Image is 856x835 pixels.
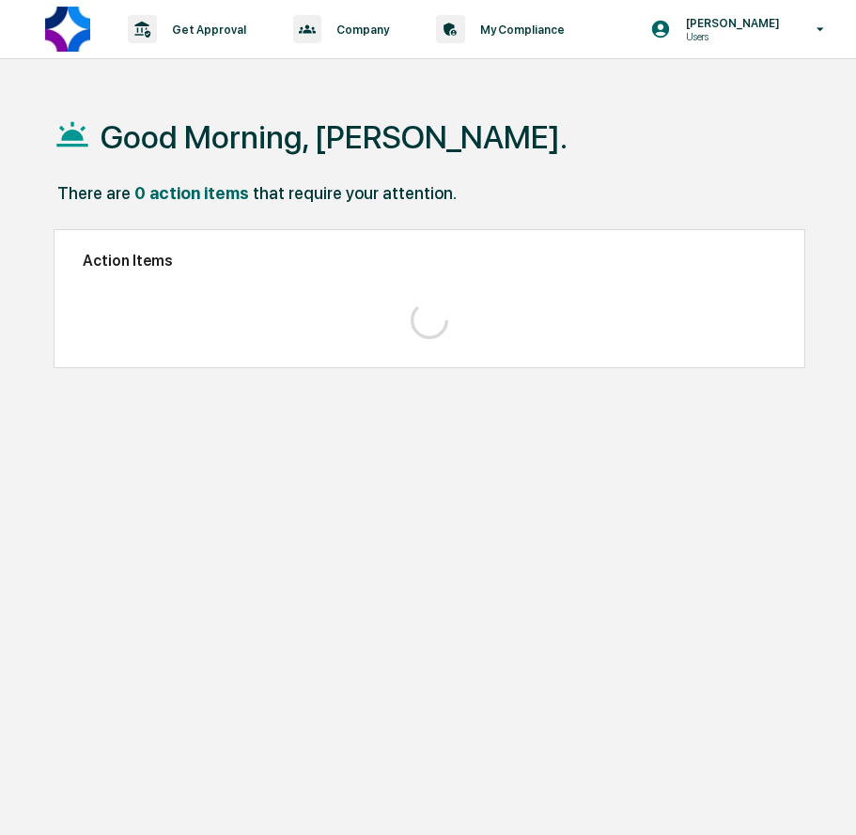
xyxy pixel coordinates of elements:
[57,183,131,203] div: There are
[671,16,789,30] p: [PERSON_NAME]
[157,23,256,37] p: Get Approval
[465,23,574,37] p: My Compliance
[134,183,249,203] div: 0 action items
[671,30,789,43] p: Users
[83,252,776,270] h2: Action Items
[45,7,90,52] img: logo
[321,23,398,37] p: Company
[101,118,568,156] h1: Good Morning, [PERSON_NAME].
[253,183,457,203] div: that require your attention.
